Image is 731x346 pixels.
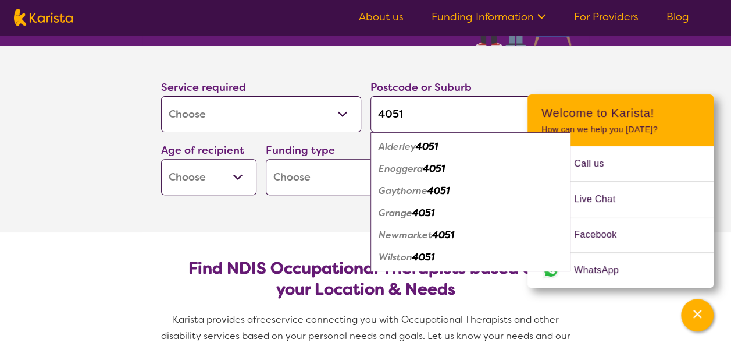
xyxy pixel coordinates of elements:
[370,80,472,94] label: Postcode or Suburb
[527,146,714,288] ul: Choose channel
[14,9,73,26] img: Karista logo
[376,180,565,202] div: Gaythorne 4051
[574,155,618,172] span: Call us
[423,163,445,175] em: 4051
[416,140,438,153] em: 4051
[379,163,423,175] em: Enoggera
[527,94,714,288] div: Channel Menu
[379,207,412,219] em: Grange
[161,143,244,157] label: Age of recipient
[370,96,570,132] input: Type
[379,229,432,241] em: Newmarket
[541,125,700,135] p: How can we help you [DATE]?
[376,136,565,158] div: Alderley 4051
[432,229,454,241] em: 4051
[376,158,565,180] div: Enoggera 4051
[541,106,700,120] h2: Welcome to Karista!
[574,10,639,24] a: For Providers
[412,251,434,263] em: 4051
[161,80,246,94] label: Service required
[574,190,629,208] span: Live Chat
[412,207,434,219] em: 4051
[170,258,561,300] h2: Find NDIS Occupational Therapists based on your Location & Needs
[527,253,714,288] a: Web link opens in a new tab.
[666,10,689,24] a: Blog
[574,262,633,279] span: WhatsApp
[379,251,412,263] em: Wilston
[681,299,714,331] button: Channel Menu
[376,246,565,269] div: Wilston 4051
[574,226,630,243] span: Facebook
[379,185,427,197] em: Gaythorne
[266,143,335,157] label: Funding type
[359,10,404,24] a: About us
[253,313,272,326] span: free
[379,140,416,153] em: Alderley
[427,185,450,197] em: 4051
[376,224,565,246] div: Newmarket 4051
[173,313,253,326] span: Karista provides a
[432,10,546,24] a: Funding Information
[376,202,565,224] div: Grange 4051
